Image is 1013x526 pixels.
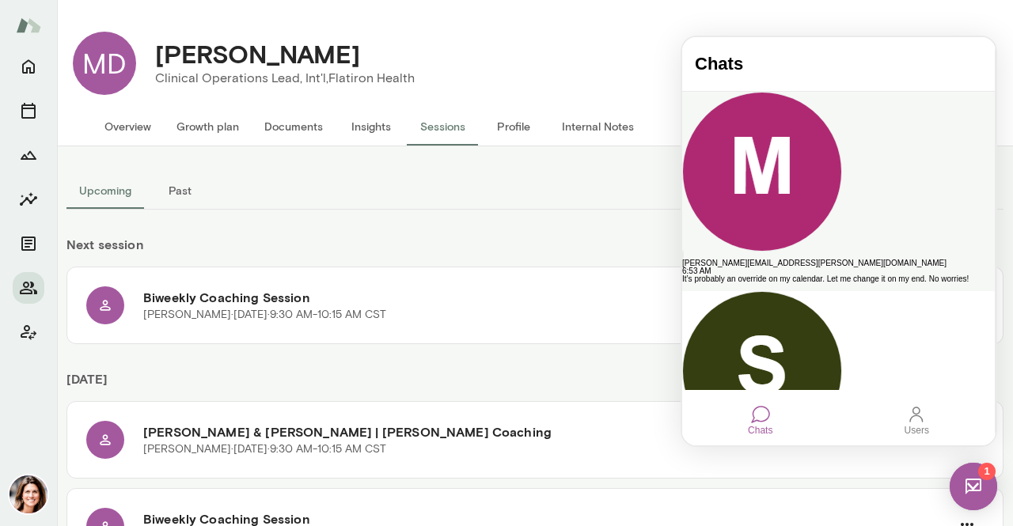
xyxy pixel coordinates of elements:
[66,369,1004,401] h6: [DATE]
[336,108,407,146] button: Insights
[66,172,1004,210] div: basic tabs example
[222,387,247,398] div: Users
[155,39,360,69] h4: [PERSON_NAME]
[478,108,549,146] button: Profile
[13,51,44,82] button: Home
[143,441,386,457] p: [PERSON_NAME] · [DATE] · 9:30 AM-10:15 AM CST
[92,108,164,146] button: Overview
[66,172,144,210] button: Upcoming
[69,368,88,387] div: Chats
[13,184,44,215] button: Insights
[164,108,252,146] button: Growth plan
[144,172,215,210] button: Past
[155,69,415,88] p: Clinical Operations Lead, Int'l, Flatiron Health
[66,387,90,398] div: Chats
[16,10,41,40] img: Mento
[13,139,44,171] button: Growth Plan
[13,95,44,127] button: Sessions
[549,108,647,146] button: Internal Notes
[143,307,386,323] p: [PERSON_NAME] · [DATE] · 9:30 AM-10:15 AM CST
[407,108,478,146] button: Sessions
[13,272,44,304] button: Members
[225,368,244,387] div: Users
[73,32,136,95] div: MD
[143,288,950,307] h6: Biweekly Coaching Session
[66,235,1004,267] h6: Next session
[252,108,336,146] button: Documents
[143,422,950,441] h6: [PERSON_NAME] & [PERSON_NAME] | [PERSON_NAME] Coaching
[9,475,47,513] img: Gwen Throckmorton
[13,228,44,259] button: Documents
[13,316,44,348] button: Client app
[13,17,300,37] h4: Chats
